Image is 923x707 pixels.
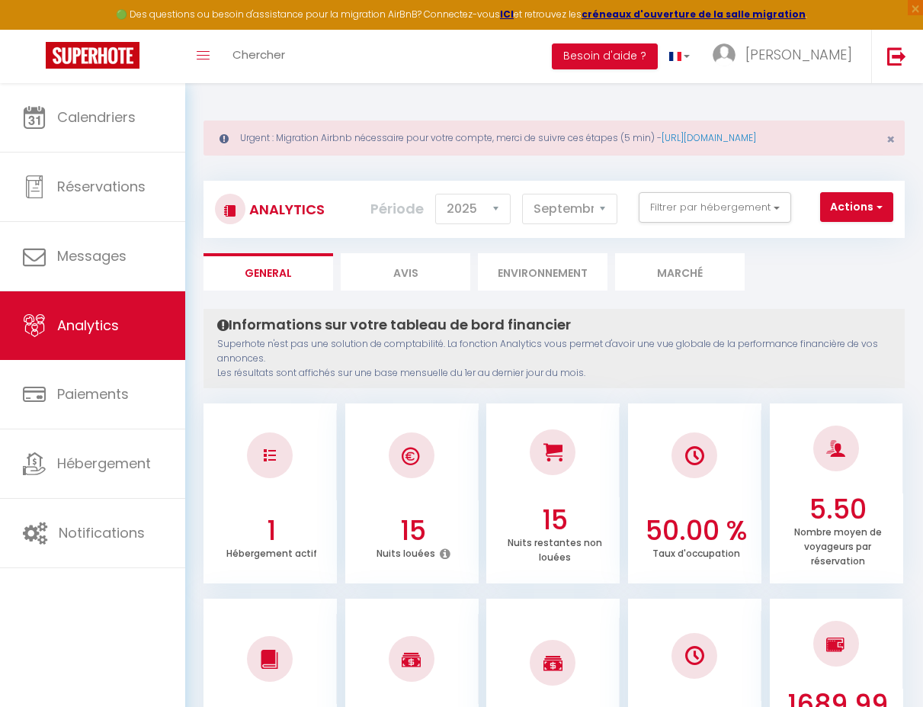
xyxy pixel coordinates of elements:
[887,47,906,66] img: logout
[351,515,474,547] h3: 15
[615,253,745,291] li: Marché
[777,493,899,525] h3: 5.50
[57,454,151,473] span: Hébergement
[264,449,276,461] img: NO IMAGE
[508,533,602,564] p: Nuits restantes non louées
[341,253,470,291] li: Avis
[701,30,871,83] a: ... [PERSON_NAME]
[210,515,333,547] h3: 1
[745,45,852,64] span: [PERSON_NAME]
[713,43,736,66] img: ...
[500,8,514,21] a: ICI
[57,108,136,127] span: Calendriers
[59,523,145,542] span: Notifications
[217,337,891,381] p: Superhote n'est pas une solution de comptabilité. La fonction Analytics vous permet d'avoir une v...
[662,131,756,144] a: [URL][DOMAIN_NAME]
[57,177,146,196] span: Réservations
[232,47,285,63] span: Chercher
[478,253,607,291] li: Environnement
[886,130,895,149] span: ×
[12,6,58,52] button: Ouvrir le widget de chat LiveChat
[685,646,704,665] img: NO IMAGE
[635,515,758,547] h3: 50.00 %
[639,192,791,223] button: Filtrer par hébergement
[886,133,895,146] button: Close
[46,42,139,69] img: Super Booking
[582,8,806,21] a: créneaux d'ouverture de la salle migration
[552,43,658,69] button: Besoin d'aide ?
[245,192,325,227] h3: Analytics
[204,121,905,156] div: Urgent : Migration Airbnb nécessaire pour votre compte, merci de suivre ces étapes (5 min) -
[370,192,424,226] label: Période
[226,544,317,560] p: Hébergement actif
[57,246,127,265] span: Messages
[794,522,882,567] p: Nombre moyen de voyageurs par réservation
[217,317,891,333] h4: Informations sur votre tableau de bord financier
[652,544,740,560] p: Taux d'occupation
[820,192,893,223] button: Actions
[57,316,119,335] span: Analytics
[826,635,845,654] img: NO IMAGE
[377,544,435,560] p: Nuits louées
[57,384,129,403] span: Paiements
[204,253,333,291] li: General
[493,504,616,536] h3: 15
[221,30,296,83] a: Chercher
